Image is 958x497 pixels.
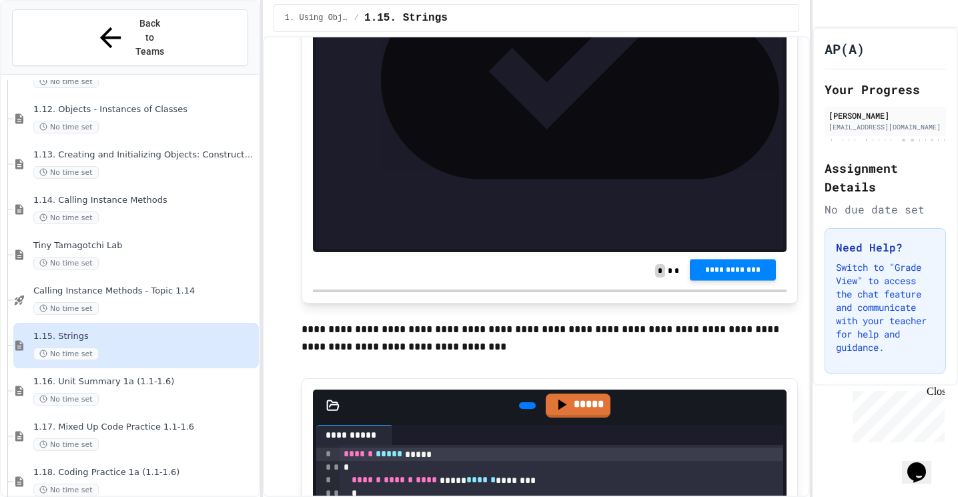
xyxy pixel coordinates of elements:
iframe: chat widget [902,444,945,484]
button: Back to Teams [12,9,248,66]
span: 1.15. Strings [33,331,256,342]
div: Chat with us now!Close [5,5,92,85]
span: Calling Instance Methods - Topic 1.14 [33,286,256,297]
span: No time set [33,211,99,224]
h2: Your Progress [825,80,946,99]
span: No time set [33,75,99,88]
span: Back to Teams [134,17,165,59]
h3: Need Help? [836,239,935,256]
span: No time set [33,166,99,179]
div: [PERSON_NAME] [829,109,942,121]
span: No time set [33,348,99,360]
h1: AP(A) [825,39,865,58]
iframe: chat widget [847,386,945,442]
p: Switch to "Grade View" to access the chat feature and communicate with your teacher for help and ... [836,261,935,354]
span: No time set [33,438,99,451]
div: No due date set [825,201,946,217]
span: 1.13. Creating and Initializing Objects: Constructors [33,149,256,161]
span: No time set [33,121,99,133]
span: / [354,13,359,23]
span: 1. Using Objects and Methods [285,13,349,23]
span: 1.17. Mixed Up Code Practice 1.1-1.6 [33,422,256,433]
span: No time set [33,302,99,315]
span: Tiny Tamagotchi Lab [33,240,256,252]
span: 1.12. Objects - Instances of Classes [33,104,256,115]
span: 1.18. Coding Practice 1a (1.1-1.6) [33,467,256,478]
span: No time set [33,484,99,496]
span: 1.15. Strings [364,10,448,26]
span: No time set [33,393,99,406]
span: No time set [33,257,99,270]
div: [EMAIL_ADDRESS][DOMAIN_NAME] [829,122,942,132]
h2: Assignment Details [825,159,946,196]
span: 1.14. Calling Instance Methods [33,195,256,206]
span: 1.16. Unit Summary 1a (1.1-1.6) [33,376,256,388]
